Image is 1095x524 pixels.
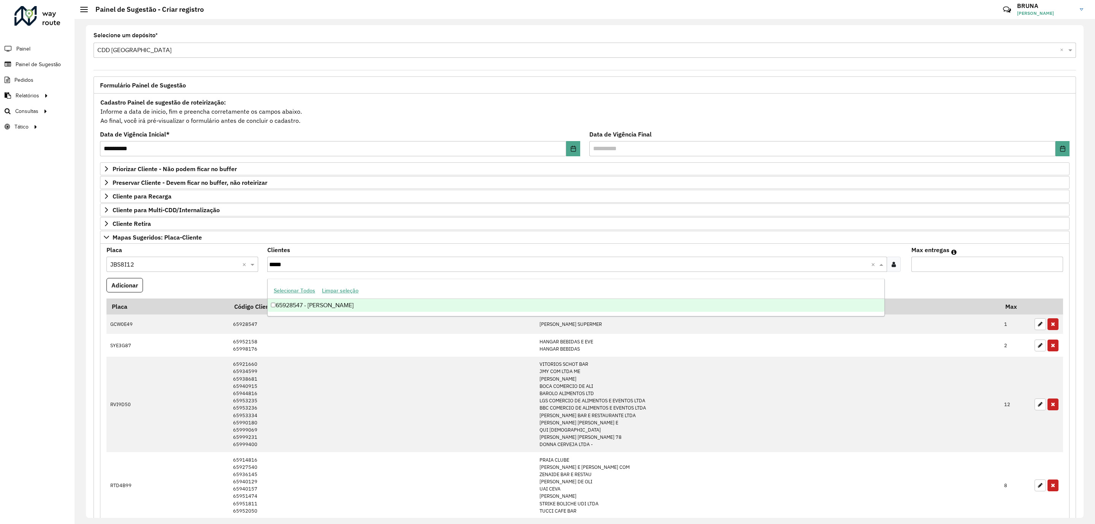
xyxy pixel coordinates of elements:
[113,166,237,172] span: Priorizar Cliente - Não podem ficar no buffer
[1000,314,1031,334] td: 1
[1017,2,1074,10] h3: BRUNA
[319,285,362,297] button: Limpar seleção
[113,221,151,227] span: Cliente Retira
[106,314,229,334] td: GCW0E49
[113,207,220,213] span: Cliente para Multi-CDD/Internalização
[113,179,267,186] span: Preservar Cliente - Devem ficar no buffer, não roteirizar
[100,162,1070,175] a: Priorizar Cliente - Não podem ficar no buffer
[268,299,884,312] div: 65928547 - [PERSON_NAME]
[100,203,1070,216] a: Cliente para Multi-CDD/Internalização
[100,217,1070,230] a: Cliente Retira
[14,123,29,131] span: Tático
[106,245,122,254] label: Placa
[229,314,536,334] td: 65928547
[100,97,1070,125] div: Informe a data de inicio, fim e preencha corretamente os campos abaixo. Ao final, você irá pré-vi...
[871,260,878,269] span: Clear all
[535,314,1000,334] td: [PERSON_NAME] SUPERMER
[100,176,1070,189] a: Preservar Cliente - Devem ficar no buffer, não roteirizar
[100,190,1070,203] a: Cliente para Recarga
[16,45,30,53] span: Painel
[267,245,290,254] label: Clientes
[589,130,652,139] label: Data de Vigência Final
[1000,452,1031,519] td: 8
[1000,357,1031,452] td: 12
[566,141,580,156] button: Choose Date
[106,357,229,452] td: RVI9D50
[535,357,1000,452] td: VITORIOS SCHOT BAR JMY COM LTDA ME [PERSON_NAME] BOCA COMERCIO DE ALI BAROLO ALIMENTOS LTD LGS CO...
[88,5,204,14] h2: Painel de Sugestão - Criar registro
[16,92,39,100] span: Relatórios
[535,334,1000,356] td: HANGAR BEBIDAS E EVE HANGAR BEBIDAS
[100,82,186,88] span: Formulário Painel de Sugestão
[951,249,957,255] em: Máximo de clientes que serão colocados na mesma rota com os clientes informados
[229,334,536,356] td: 65952158 65998176
[535,452,1000,519] td: PRAIA CLUBE [PERSON_NAME] E [PERSON_NAME] COM ZENAIDE BAR E RESTAU [PERSON_NAME] DE OLI UAI CEVA ...
[229,357,536,452] td: 65921660 65934599 65938681 65940915 65944816 65953235 65953236 65953334 65990180 65999069 6599923...
[16,60,61,68] span: Painel de Sugestão
[999,2,1015,18] a: Contato Rápido
[94,31,158,40] label: Selecione um depósito
[1017,10,1074,17] span: [PERSON_NAME]
[270,285,319,297] button: Selecionar Todos
[100,130,170,139] label: Data de Vigência Inicial
[113,193,171,199] span: Cliente para Recarga
[113,234,202,240] span: Mapas Sugeridos: Placa-Cliente
[1000,334,1031,356] td: 2
[267,279,885,316] ng-dropdown-panel: Options list
[911,245,949,254] label: Max entregas
[106,299,229,314] th: Placa
[242,260,249,269] span: Clear all
[106,278,143,292] button: Adicionar
[229,299,536,314] th: Código Cliente
[106,452,229,519] td: RTD4B99
[1055,141,1070,156] button: Choose Date
[229,452,536,519] td: 65914816 65927540 65936145 65940129 65940157 65951474 65951811 65952050
[1000,299,1031,314] th: Max
[14,76,33,84] span: Pedidos
[100,231,1070,244] a: Mapas Sugeridos: Placa-Cliente
[15,107,38,115] span: Consultas
[106,334,229,356] td: SYE3G87
[100,98,226,106] strong: Cadastro Painel de sugestão de roteirização:
[1060,46,1066,55] span: Clear all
